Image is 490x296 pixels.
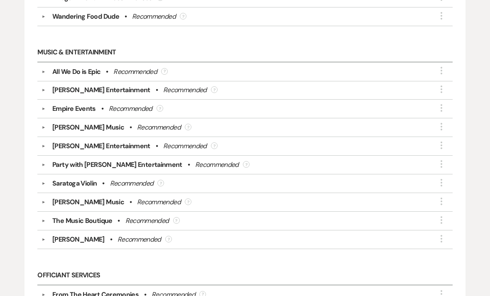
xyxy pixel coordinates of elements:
[52,12,119,22] div: Wandering Food Dude
[39,88,49,93] button: ▼
[39,125,49,130] button: ▼
[156,85,158,95] b: •
[52,67,100,77] div: All We Do is Epic
[163,85,207,95] div: Recommended
[106,67,108,77] b: •
[118,216,120,226] b: •
[125,216,169,226] div: Recommended
[132,12,176,22] div: Recommended
[185,124,191,130] div: ?
[52,141,150,151] div: [PERSON_NAME] Entertainment
[180,13,186,20] div: ?
[39,237,49,242] button: ▼
[243,161,250,168] div: ?
[39,15,49,19] button: ▼
[130,122,132,132] b: •
[52,179,97,188] div: Saratoga Violin
[39,163,49,167] button: ▼
[39,200,49,204] button: ▼
[37,44,453,62] h6: Music & Entertainment
[110,235,112,245] b: •
[137,197,181,207] div: Recommended
[165,236,172,242] div: ?
[39,181,49,186] button: ▼
[102,179,104,188] b: •
[195,160,239,170] div: Recommended
[52,216,112,226] div: The Music Boutique
[52,197,124,207] div: [PERSON_NAME] Music
[156,141,158,151] b: •
[39,144,49,148] button: ▼
[185,198,191,205] div: ?
[52,235,105,245] div: [PERSON_NAME]
[125,12,127,22] b: •
[52,104,96,114] div: Empire Events
[173,217,180,224] div: ?
[211,142,218,149] div: ?
[39,107,49,111] button: ▼
[52,122,124,132] div: [PERSON_NAME] Music
[157,105,163,112] div: ?
[110,179,154,188] div: Recommended
[188,160,190,170] b: •
[118,235,161,245] div: Recommended
[101,104,103,114] b: •
[39,219,49,223] button: ▼
[137,122,181,132] div: Recommended
[157,180,164,186] div: ?
[52,85,150,95] div: [PERSON_NAME] Entertainment
[113,67,157,77] div: Recommended
[52,160,182,170] div: Party with [PERSON_NAME] Entertainment
[109,104,152,114] div: Recommended
[37,267,453,285] h6: Officiant Services
[39,70,49,74] button: ▼
[163,141,207,151] div: Recommended
[161,68,168,75] div: ?
[211,86,218,93] div: ?
[130,197,132,207] b: •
